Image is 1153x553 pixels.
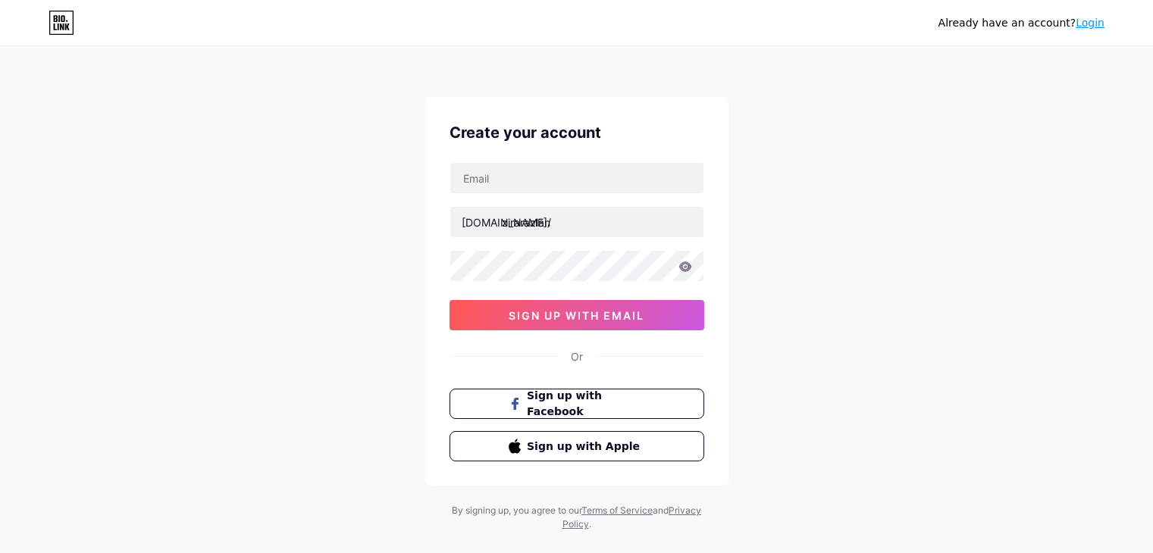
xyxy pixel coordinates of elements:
button: Sign up with Facebook [450,389,704,419]
a: Terms of Service [581,505,653,516]
div: Already have an account? [938,15,1104,31]
span: Sign up with Facebook [527,388,644,420]
span: Sign up with Apple [527,439,644,455]
div: Create your account [450,121,704,144]
input: Email [450,163,703,193]
button: sign up with email [450,300,704,330]
span: sign up with email [509,309,644,322]
div: [DOMAIN_NAME]/ [462,214,551,230]
input: username [450,207,703,237]
div: By signing up, you agree to our and . [448,504,706,531]
a: Login [1076,17,1104,29]
div: Or [571,348,583,364]
button: Sign up with Apple [450,431,704,461]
